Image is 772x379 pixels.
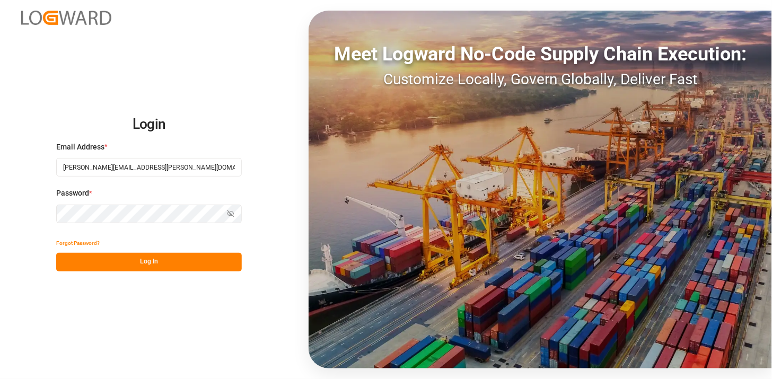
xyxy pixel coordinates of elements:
[56,253,242,271] button: Log In
[309,40,772,68] div: Meet Logward No-Code Supply Chain Execution:
[56,188,89,199] span: Password
[56,234,100,253] button: Forgot Password?
[309,68,772,91] div: Customize Locally, Govern Globally, Deliver Fast
[21,11,111,25] img: Logward_new_orange.png
[56,158,242,177] input: Enter your email
[56,142,104,153] span: Email Address
[56,108,242,142] h2: Login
